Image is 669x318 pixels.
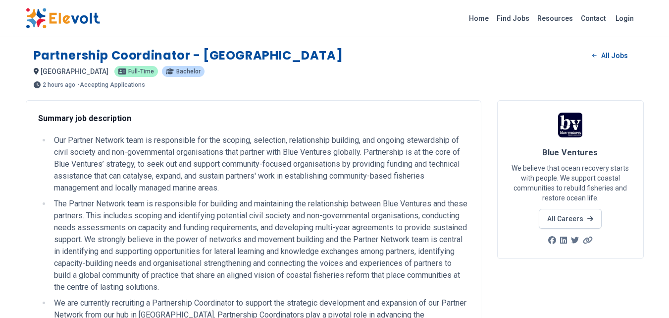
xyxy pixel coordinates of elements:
[43,82,75,88] span: 2 hours ago
[77,82,145,88] p: - Accepting Applications
[51,134,469,194] li: Our Partner Network team is responsible for the scoping, selection, relationship building, and on...
[558,113,583,137] img: Blue Ventures
[577,10,610,26] a: Contact
[128,68,154,74] span: Full-time
[584,48,635,63] a: All Jobs
[26,8,100,29] img: Elevolt
[510,163,631,203] p: We believe that ocean recovery starts with people. We support coastal communities to rebuild fish...
[38,114,131,123] strong: Summary job description
[34,48,343,64] h1: Partnership Coordinator - [GEOGRAPHIC_DATA]
[465,10,493,26] a: Home
[539,209,602,229] a: All Careers
[51,198,469,293] li: The Partner Network team is responsible for building and maintaining the relationship between Blu...
[41,67,108,75] span: [GEOGRAPHIC_DATA]
[533,10,577,26] a: Resources
[610,8,640,28] a: Login
[176,68,201,74] span: Bachelor
[542,148,598,157] span: Blue Ventures
[493,10,533,26] a: Find Jobs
